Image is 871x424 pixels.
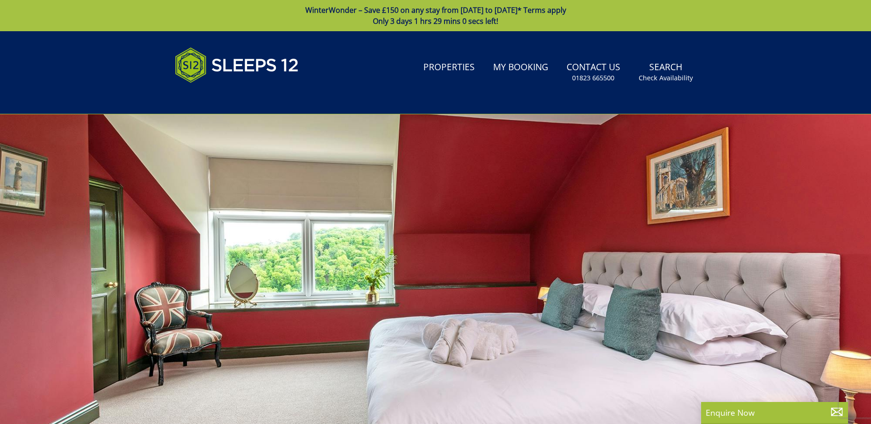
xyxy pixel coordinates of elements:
[563,57,624,87] a: Contact Us01823 665500
[489,57,552,78] a: My Booking
[175,42,299,88] img: Sleeps 12
[373,16,498,26] span: Only 3 days 1 hrs 29 mins 0 secs left!
[170,94,267,101] iframe: Customer reviews powered by Trustpilot
[635,57,697,87] a: SearchCheck Availability
[572,73,614,83] small: 01823 665500
[639,73,693,83] small: Check Availability
[420,57,478,78] a: Properties
[706,407,843,418] p: Enquire Now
